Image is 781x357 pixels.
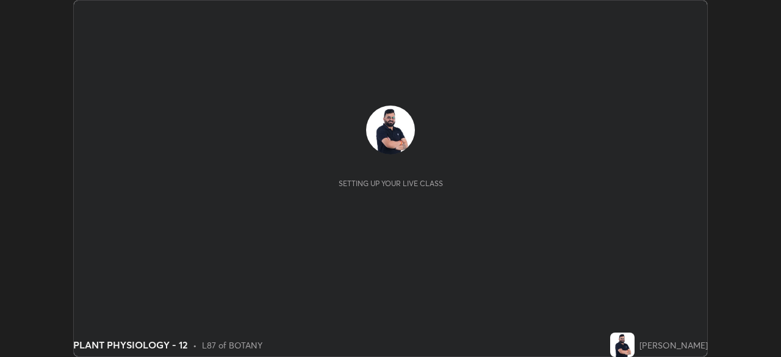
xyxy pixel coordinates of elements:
div: PLANT PHYSIOLOGY - 12 [73,337,188,352]
img: d98aa69fbffa4e468a8ec30e0ca3030a.jpg [610,333,635,357]
div: [PERSON_NAME] [639,339,708,352]
img: d98aa69fbffa4e468a8ec30e0ca3030a.jpg [366,106,415,154]
div: Setting up your live class [339,179,443,188]
div: L87 of BOTANY [202,339,262,352]
div: • [193,339,197,352]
